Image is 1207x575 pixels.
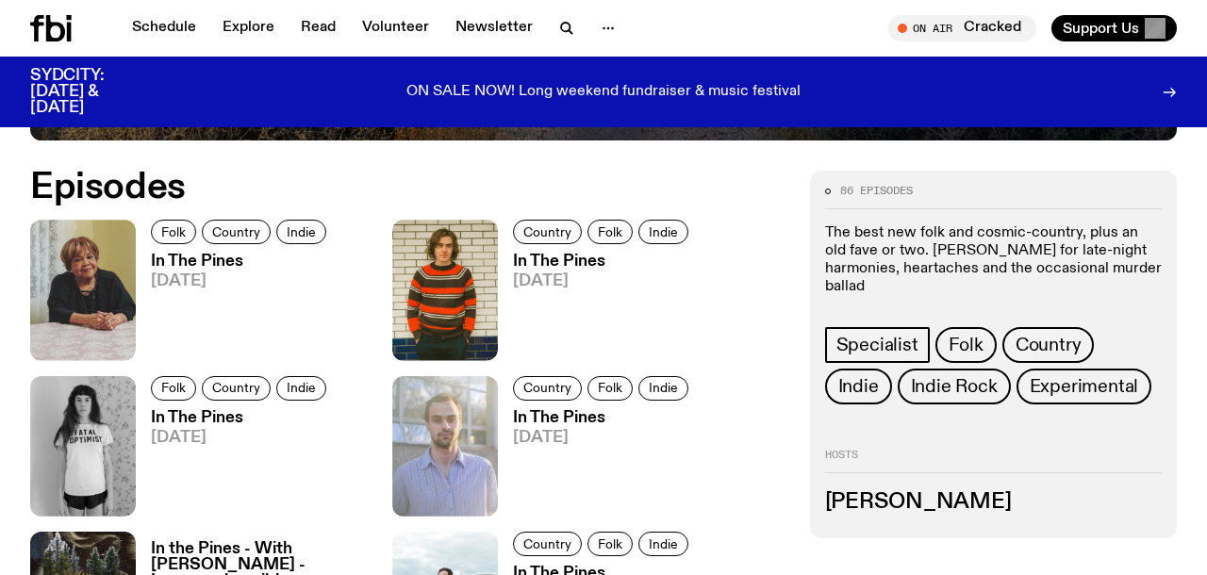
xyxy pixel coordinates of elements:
span: Experimental [1030,376,1139,397]
span: Folk [598,381,622,395]
p: The best new folk and cosmic-country, plus an old fave or two. [PERSON_NAME] for late-night harmo... [825,224,1162,297]
a: Folk [587,532,633,556]
span: [DATE] [151,430,332,446]
h3: In The Pines [151,410,332,426]
span: [DATE] [513,273,694,289]
span: Indie [649,536,678,550]
a: Schedule [121,15,207,41]
a: Country [513,376,582,401]
h2: Hosts [825,450,1162,472]
span: Country [212,381,260,395]
a: In The Pines[DATE] [498,410,694,517]
a: Indie [825,369,892,404]
a: In The Pines[DATE] [136,254,332,360]
a: Country [513,220,582,244]
span: 86 episodes [840,186,913,196]
a: Volunteer [351,15,440,41]
a: Experimental [1017,369,1152,404]
span: Country [1016,335,1082,355]
h2: Episodes [30,171,787,205]
span: Folk [949,335,984,355]
span: [DATE] [151,273,332,289]
a: Explore [211,15,286,41]
button: On AirCracked [888,15,1036,41]
button: Support Us [1051,15,1177,41]
a: In The Pines[DATE] [498,254,694,360]
span: Support Us [1063,20,1139,37]
h3: [PERSON_NAME] [825,492,1162,513]
h3: In The Pines [513,410,694,426]
span: Folk [161,224,186,238]
span: Indie [287,381,316,395]
span: Country [523,536,571,550]
span: Indie [287,224,316,238]
a: Indie [638,220,688,244]
span: Indie Rock [911,376,998,397]
a: Folk [151,376,196,401]
span: Folk [598,224,622,238]
a: Country [513,532,582,556]
a: Specialist [825,327,930,363]
h3: In The Pines [513,254,694,270]
a: Folk [151,220,196,244]
a: Indie [276,376,326,401]
a: Indie Rock [898,369,1011,404]
a: Newsletter [444,15,544,41]
a: Read [289,15,347,41]
a: Folk [935,327,997,363]
span: Folk [598,536,622,550]
span: Country [523,381,571,395]
span: Folk [161,381,186,395]
h3: In The Pines [151,254,332,270]
span: Indie [649,224,678,238]
a: In The Pines[DATE] [136,410,332,517]
a: Country [202,220,271,244]
span: [DATE] [513,430,694,446]
a: Country [202,376,271,401]
span: Indie [649,381,678,395]
a: Country [1002,327,1095,363]
span: Country [523,224,571,238]
h3: SYDCITY: [DATE] & [DATE] [30,68,151,116]
a: Indie [638,376,688,401]
a: Folk [587,220,633,244]
p: ON SALE NOW! Long weekend fundraiser & music festival [406,84,801,101]
span: Country [212,224,260,238]
span: Indie [838,376,879,397]
a: Indie [276,220,326,244]
a: Folk [587,376,633,401]
span: Specialist [836,335,918,355]
a: Indie [638,532,688,556]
